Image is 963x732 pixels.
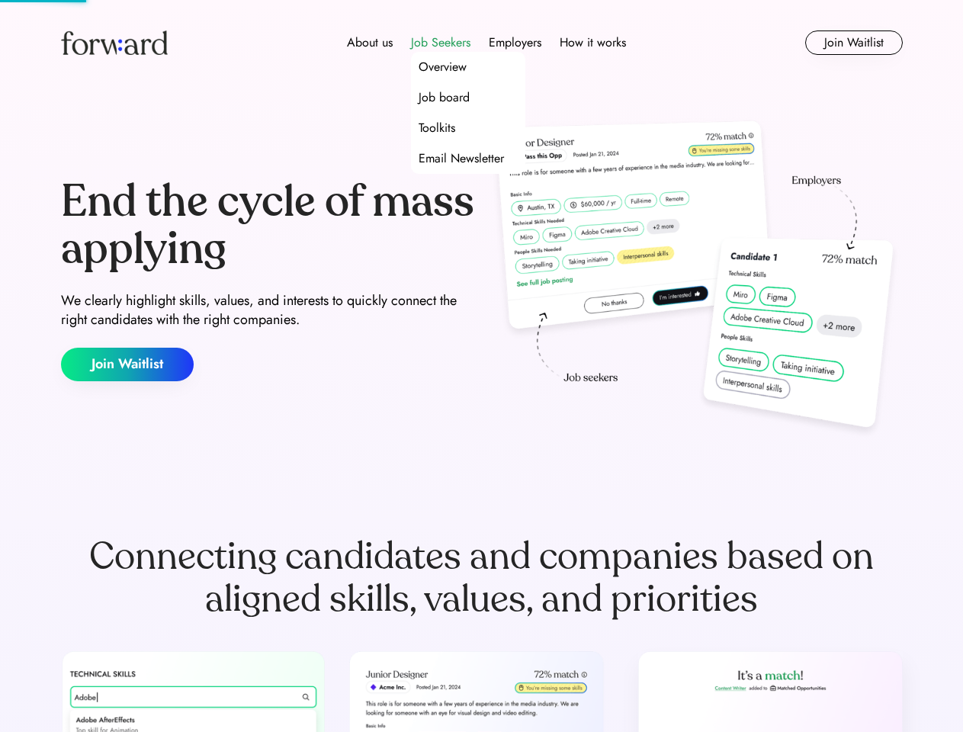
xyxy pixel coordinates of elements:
[61,535,903,621] div: Connecting candidates and companies based on aligned skills, values, and priorities
[61,30,168,55] img: Forward logo
[61,291,476,329] div: We clearly highlight skills, values, and interests to quickly connect the right candidates with t...
[489,34,541,52] div: Employers
[419,58,467,76] div: Overview
[805,30,903,55] button: Join Waitlist
[411,34,470,52] div: Job Seekers
[419,119,455,137] div: Toolkits
[347,34,393,52] div: About us
[560,34,626,52] div: How it works
[488,116,903,444] img: hero-image.png
[61,178,476,272] div: End the cycle of mass applying
[61,348,194,381] button: Join Waitlist
[419,149,504,168] div: Email Newsletter
[419,88,470,107] div: Job board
